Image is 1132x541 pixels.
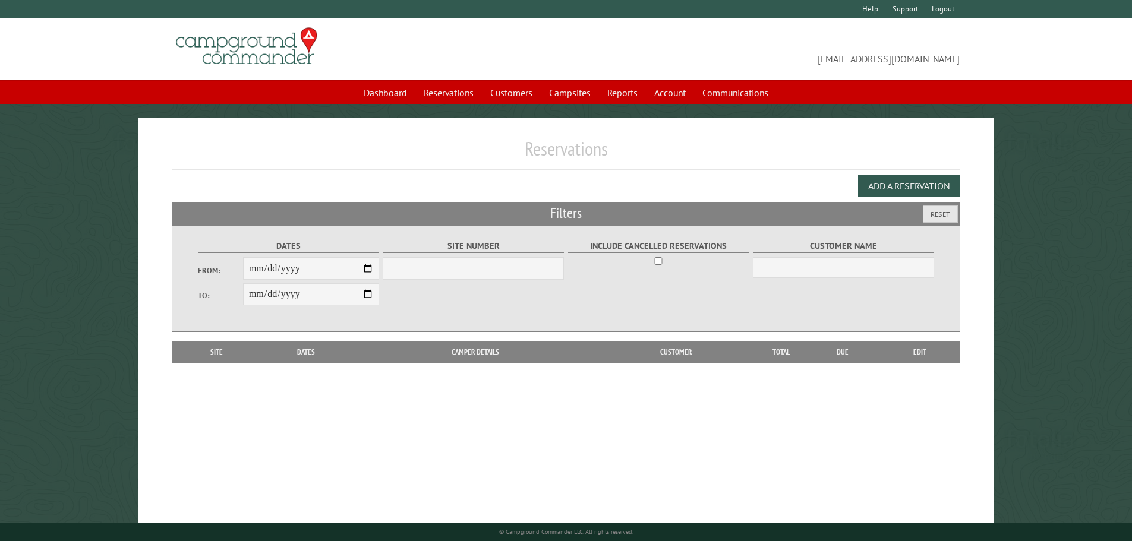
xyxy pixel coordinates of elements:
h1: Reservations [172,137,960,170]
label: From: [198,265,243,276]
th: Edit [880,341,960,363]
label: Customer Name [753,239,934,253]
a: Account [647,81,693,104]
label: Include Cancelled Reservations [568,239,749,253]
label: To: [198,290,243,301]
button: Reset [923,205,958,223]
th: Dates [256,341,357,363]
span: [EMAIL_ADDRESS][DOMAIN_NAME] [566,33,960,66]
a: Communications [695,81,775,104]
label: Dates [198,239,379,253]
label: Site Number [383,239,564,253]
a: Campsites [542,81,598,104]
h2: Filters [172,202,960,224]
th: Due [805,341,880,363]
small: © Campground Commander LLC. All rights reserved. [499,528,633,536]
th: Customer [594,341,758,363]
a: Dashboard [357,81,414,104]
button: Add a Reservation [858,175,960,197]
th: Camper Details [357,341,594,363]
a: Reservations [417,81,481,104]
th: Site [178,341,256,363]
a: Reports [600,81,645,104]
img: Campground Commander [172,23,321,69]
a: Customers [483,81,540,104]
th: Total [758,341,805,363]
